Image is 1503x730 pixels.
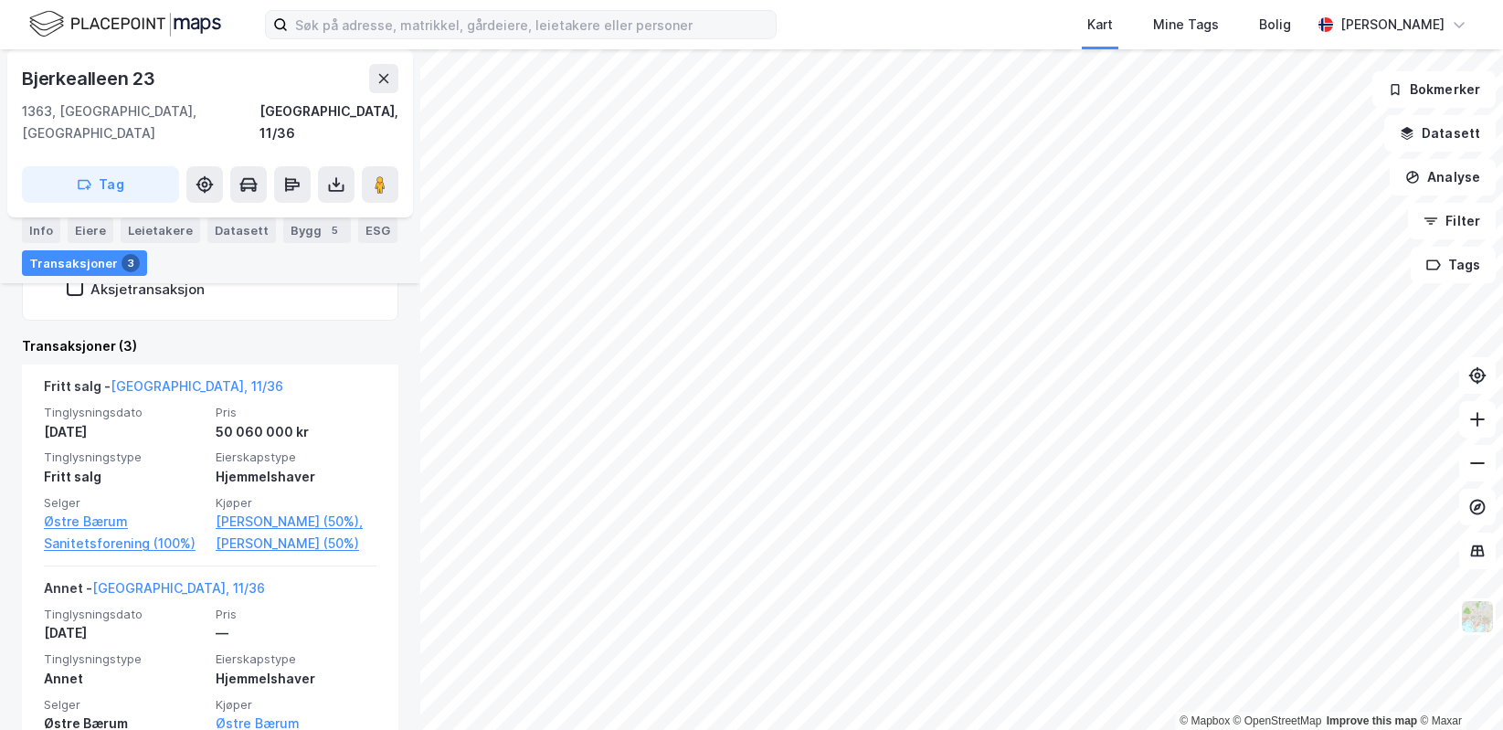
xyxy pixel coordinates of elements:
span: Eierskapstype [216,450,376,465]
div: 50 060 000 kr [216,421,376,443]
span: Selger [44,697,205,713]
div: Bolig [1259,14,1291,36]
div: Eiere [68,217,113,243]
button: Analyse [1390,159,1496,196]
div: Kart [1087,14,1113,36]
span: Tinglysningstype [44,450,205,465]
div: — [216,622,376,644]
button: Filter [1408,203,1496,239]
div: Aksjetransaksjon [90,280,205,298]
img: Z [1460,599,1495,634]
button: Bokmerker [1372,71,1496,108]
span: Tinglysningsdato [44,405,205,420]
div: Hjemmelshaver [216,668,376,690]
span: Kjøper [216,697,376,713]
div: Annet [44,668,205,690]
div: Bjerkealleen 23 [22,64,159,93]
a: Mapbox [1180,714,1230,727]
a: [PERSON_NAME] (50%) [216,533,376,555]
div: [DATE] [44,622,205,644]
button: Tags [1411,247,1496,283]
div: [GEOGRAPHIC_DATA], 11/36 [259,101,398,144]
span: Pris [216,607,376,622]
a: OpenStreetMap [1233,714,1322,727]
div: Leietakere [121,217,200,243]
div: [PERSON_NAME] [1340,14,1445,36]
div: 5 [325,221,344,239]
span: Pris [216,405,376,420]
div: 3 [122,254,140,272]
a: [PERSON_NAME] (50%), [216,511,376,533]
div: Fritt salg [44,466,205,488]
img: logo.f888ab2527a4732fd821a326f86c7f29.svg [29,8,221,40]
span: Tinglysningstype [44,651,205,667]
div: Mine Tags [1153,14,1219,36]
div: 1363, [GEOGRAPHIC_DATA], [GEOGRAPHIC_DATA] [22,101,259,144]
div: [DATE] [44,421,205,443]
a: Østre Bærum Sanitetsforening (100%) [44,511,205,555]
div: Transaksjoner [22,250,147,276]
div: Bygg [283,217,351,243]
a: [GEOGRAPHIC_DATA], 11/36 [92,580,265,596]
div: Fritt salg - [44,376,283,405]
span: Eierskapstype [216,651,376,667]
span: Kjøper [216,495,376,511]
a: [GEOGRAPHIC_DATA], 11/36 [111,378,283,394]
iframe: Chat Widget [1412,642,1503,730]
input: Søk på adresse, matrikkel, gårdeiere, leietakere eller personer [288,11,776,38]
span: Selger [44,495,205,511]
span: Tinglysningsdato [44,607,205,622]
div: Annet - [44,577,265,607]
div: ESG [358,217,397,243]
div: Datasett [207,217,276,243]
div: Info [22,217,60,243]
a: Improve this map [1327,714,1417,727]
button: Datasett [1384,115,1496,152]
div: Hjemmelshaver [216,466,376,488]
div: Transaksjoner (3) [22,335,398,357]
button: Tag [22,166,179,203]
